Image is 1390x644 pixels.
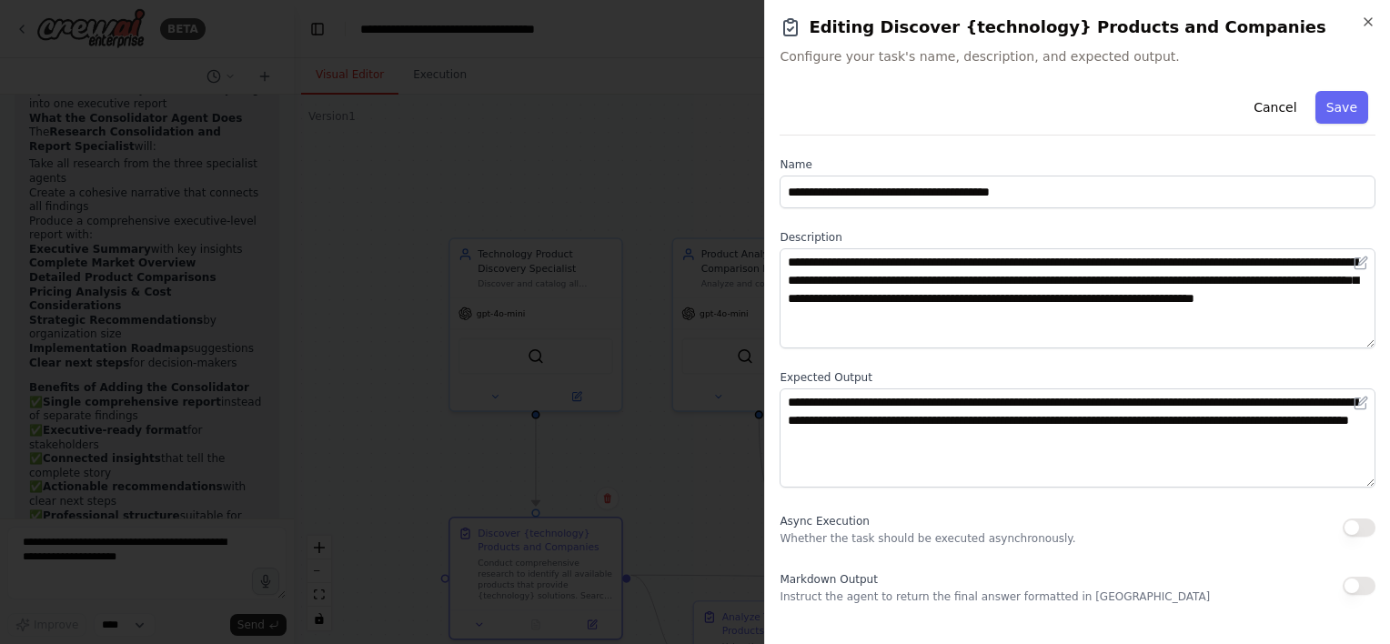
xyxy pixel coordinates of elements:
[780,230,1375,245] label: Description
[780,15,1375,40] h2: Editing Discover {technology} Products and Companies
[1243,91,1307,124] button: Cancel
[780,589,1210,604] p: Instruct the agent to return the final answer formatted in [GEOGRAPHIC_DATA]
[780,370,1375,385] label: Expected Output
[780,531,1075,546] p: Whether the task should be executed asynchronously.
[780,515,869,528] span: Async Execution
[1315,91,1368,124] button: Save
[1350,392,1372,414] button: Open in editor
[780,47,1375,65] span: Configure your task's name, description, and expected output.
[780,157,1375,172] label: Name
[780,573,877,586] span: Markdown Output
[1350,252,1372,274] button: Open in editor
